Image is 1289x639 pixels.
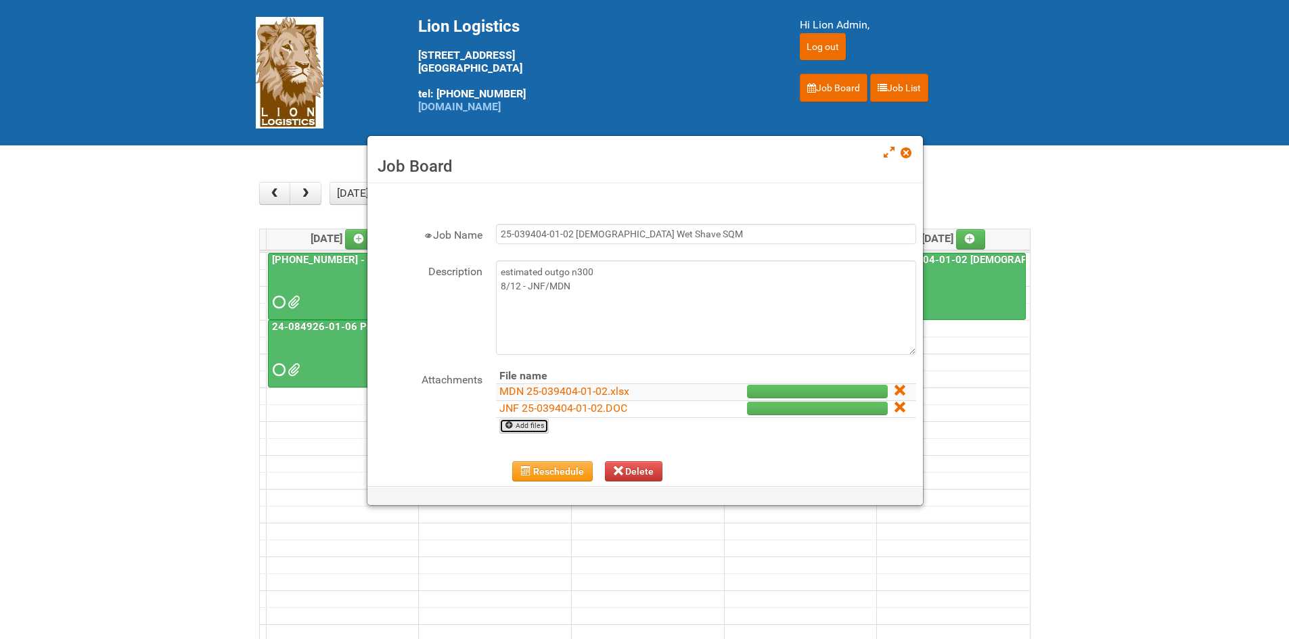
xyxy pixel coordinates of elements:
[512,461,593,481] button: Reschedule
[378,156,913,176] h3: Job Board
[269,321,465,333] a: 24-084926-01-06 Pack Collab Wand Tint
[330,182,376,205] button: [DATE]
[800,74,867,102] a: Job Board
[269,254,429,266] a: [PHONE_NUMBER] - R+F InnoCPT
[268,253,415,321] a: [PHONE_NUMBER] - R+F InnoCPT
[499,419,549,433] a: Add files
[311,232,375,245] span: [DATE]
[922,232,986,245] span: [DATE]
[288,298,297,307] span: MDN 25-032854-01-08 (1) MDN2.xlsx JNF 25-032854-01.DOC LPF 25-032854-01-08.xlsx MDN 25-032854-01-...
[256,17,323,128] img: Lion Logistics
[345,229,375,250] a: Add an event
[496,260,916,355] textarea: estimated outgo n300 8/12 - JNF/MDN
[800,17,1034,33] div: Hi Lion Admin,
[256,66,323,78] a: Lion Logistics
[605,461,663,481] button: Delete
[374,260,482,280] label: Description
[956,229,986,250] a: Add an event
[418,100,501,113] a: [DOMAIN_NAME]
[870,74,928,102] a: Job List
[418,17,520,36] span: Lion Logistics
[800,33,846,60] input: Log out
[288,365,297,375] span: MDN (2) 24-084926-01-06 (#2).xlsx JNF 24-084926-01-06.DOC MDN 24-084926-01-06.xlsx
[499,402,627,415] a: JNF 25-039404-01-02.DOC
[374,369,482,388] label: Attachments
[273,298,282,307] span: Requested
[273,365,282,375] span: Requested
[878,253,1026,321] a: 25-039404-01-02 [DEMOGRAPHIC_DATA] Wet Shave SQM
[268,320,415,387] a: 24-084926-01-06 Pack Collab Wand Tint
[499,385,629,398] a: MDN 25-039404-01-02.xlsx
[880,254,1155,266] a: 25-039404-01-02 [DEMOGRAPHIC_DATA] Wet Shave SQM
[374,224,482,243] label: Job Name
[496,369,691,384] th: File name
[418,17,766,113] div: [STREET_ADDRESS] [GEOGRAPHIC_DATA] tel: [PHONE_NUMBER]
